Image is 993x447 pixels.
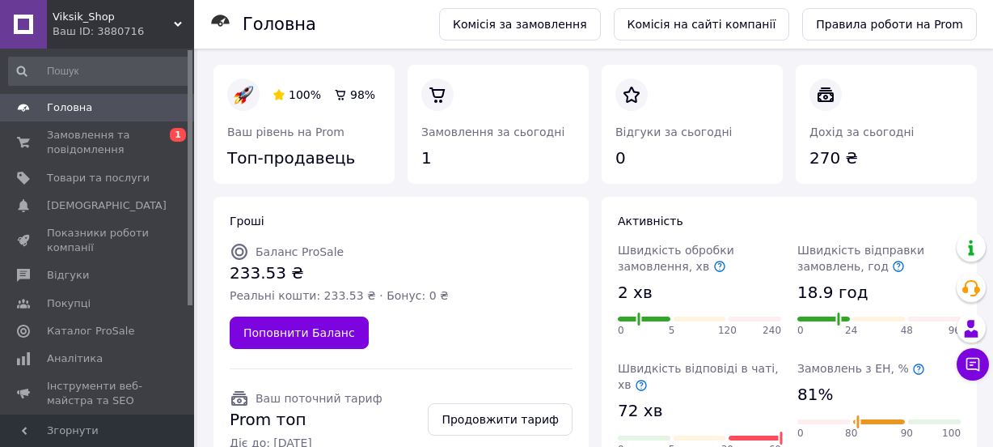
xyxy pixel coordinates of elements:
[618,399,662,423] span: 72 хв
[47,171,150,185] span: Товари та послуги
[53,24,194,39] div: Ваш ID: 3880716
[797,383,833,407] span: 81%
[47,226,150,255] span: Показники роботи компанії
[618,244,734,273] span: Швидкість обробки замовлення, хв
[8,57,190,86] input: Пошук
[618,362,779,391] span: Швидкість відповіді в чаті, хв
[669,324,675,338] span: 5
[428,403,573,436] a: Продовжити тариф
[170,128,186,142] span: 1
[439,8,601,40] a: Комісія за замовлення
[614,8,790,40] a: Комісія на сайті компанії
[53,10,174,24] span: Viksik_Shop
[289,88,321,101] span: 100%
[845,427,857,441] span: 80
[802,8,977,40] a: Правила роботи на Prom
[230,262,449,285] span: 233.53 ₴
[618,281,653,304] span: 2 хв
[845,324,857,338] span: 24
[618,215,683,228] span: Активність
[763,324,781,338] span: 240
[718,324,737,338] span: 120
[47,324,134,338] span: Каталог ProSale
[47,351,103,366] span: Аналітика
[230,287,449,304] span: Реальні кошти: 233.53 ₴ · Бонус: 0 ₴
[942,427,961,441] span: 100
[256,392,382,405] span: Ваш поточний тариф
[797,362,925,375] span: Замовлень з ЕН, %
[957,348,989,381] button: Чат з покупцем
[256,245,344,258] span: Баланс ProSale
[47,268,89,283] span: Відгуки
[901,427,913,441] span: 90
[949,324,961,338] span: 96
[243,15,316,34] h1: Головна
[797,244,924,273] span: Швидкість відправки замовлень, год
[230,408,382,432] span: Prom топ
[47,100,92,115] span: Головна
[47,296,91,311] span: Покупці
[47,198,167,213] span: [DEMOGRAPHIC_DATA]
[797,281,868,304] span: 18.9 год
[901,324,913,338] span: 48
[230,215,264,228] span: Гроші
[47,128,150,157] span: Замовлення та повідомлення
[47,379,150,408] span: Інструменти веб-майстра та SEO
[797,427,804,441] span: 0
[230,317,369,349] a: Поповнити Баланс
[618,324,624,338] span: 0
[797,324,804,338] span: 0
